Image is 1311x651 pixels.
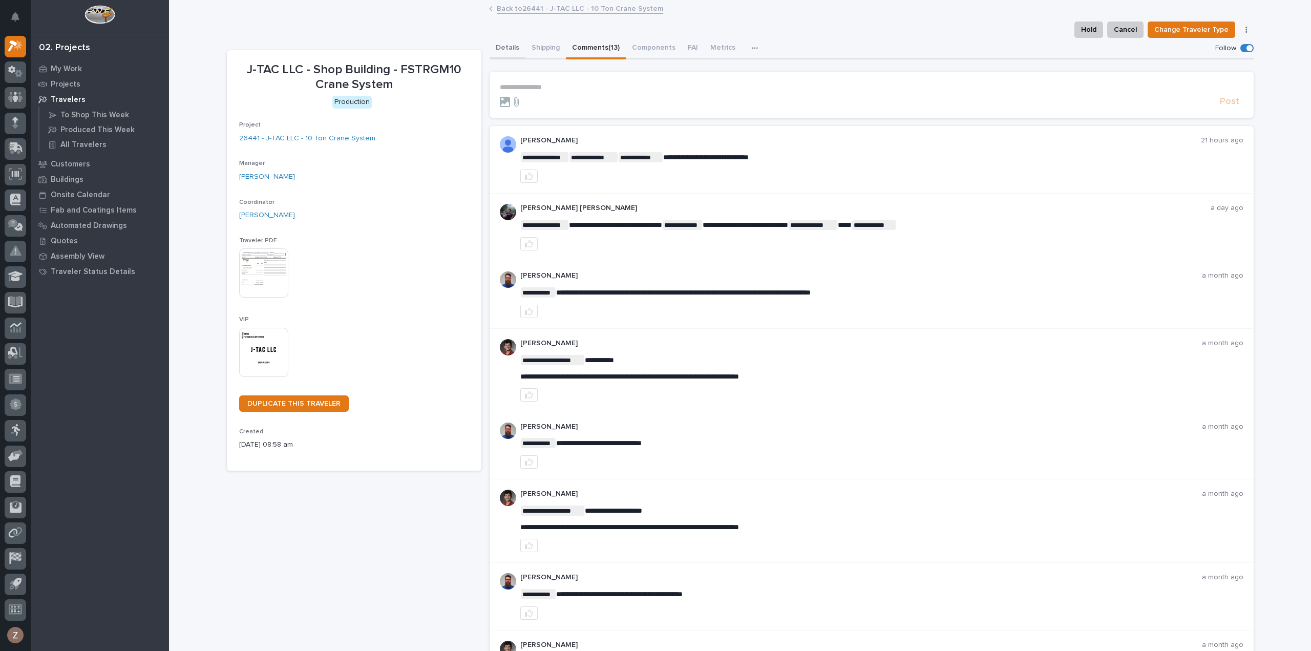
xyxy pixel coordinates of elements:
[39,137,169,152] a: All Travelers
[31,172,169,187] a: Buildings
[520,573,1202,582] p: [PERSON_NAME]
[1081,24,1096,36] span: Hold
[31,248,169,264] a: Assembly View
[1202,641,1243,649] p: a month ago
[332,96,372,109] div: Production
[520,388,538,402] button: like this post
[239,122,261,128] span: Project
[1074,22,1103,38] button: Hold
[1202,573,1243,582] p: a month ago
[51,237,78,246] p: Quotes
[51,175,83,184] p: Buildings
[13,12,26,29] div: Notifications
[1154,24,1229,36] span: Change Traveler Type
[520,423,1202,431] p: [PERSON_NAME]
[520,606,538,620] button: like this post
[520,204,1211,213] p: [PERSON_NAME] [PERSON_NAME]
[520,641,1202,649] p: [PERSON_NAME]
[247,400,341,407] span: DUPLICATE THIS TRAVELER
[60,125,135,135] p: Produced This Week
[51,267,135,277] p: Traveler Status Details
[31,92,169,107] a: Travelers
[500,573,516,590] img: 6hTokn1ETDGPf9BPokIQ
[1114,24,1137,36] span: Cancel
[239,238,277,244] span: Traveler PDF
[239,62,469,92] p: J-TAC LLC - Shop Building - FSTRGM10 Crane System
[520,136,1201,145] p: [PERSON_NAME]
[1216,96,1243,108] button: Post
[60,140,107,150] p: All Travelers
[500,490,516,506] img: ROij9lOReuV7WqYxWfnW
[51,80,80,89] p: Projects
[31,218,169,233] a: Automated Drawings
[239,317,249,323] span: VIP
[500,339,516,355] img: ROij9lOReuV7WqYxWfnW
[5,624,26,646] button: users-avatar
[239,133,375,144] a: 26441 - J-TAC LLC - 10 Ton Crane System
[520,490,1202,498] p: [PERSON_NAME]
[239,210,295,221] a: [PERSON_NAME]
[31,264,169,279] a: Traveler Status Details
[1202,490,1243,498] p: a month ago
[5,6,26,28] button: Notifications
[51,221,127,230] p: Automated Drawings
[500,136,516,153] img: AOh14Gjn3BYdNC5pOMCl7OXTW03sj8FStISf1FOxee1lbw=s96-c
[51,206,137,215] p: Fab and Coatings Items
[520,455,538,469] button: like this post
[60,111,129,120] p: To Shop This Week
[51,65,82,74] p: My Work
[39,122,169,137] a: Produced This Week
[1215,44,1236,53] p: Follow
[239,199,274,205] span: Coordinator
[1201,136,1243,145] p: 21 hours ago
[520,539,538,552] button: like this post
[1107,22,1144,38] button: Cancel
[51,252,104,261] p: Assembly View
[520,305,538,318] button: like this post
[39,43,90,54] div: 02. Projects
[1202,339,1243,348] p: a month ago
[239,160,265,166] span: Manager
[239,395,349,412] a: DUPLICATE THIS TRAVELER
[39,108,169,122] a: To Shop This Week
[51,95,86,104] p: Travelers
[31,61,169,76] a: My Work
[490,38,525,59] button: Details
[31,76,169,92] a: Projects
[51,160,90,169] p: Customers
[520,237,538,250] button: like this post
[51,191,110,200] p: Onsite Calendar
[31,156,169,172] a: Customers
[1202,271,1243,280] p: a month ago
[84,5,115,24] img: Workspace Logo
[1202,423,1243,431] p: a month ago
[525,38,566,59] button: Shipping
[1211,204,1243,213] p: a day ago
[500,423,516,439] img: 6hTokn1ETDGPf9BPokIQ
[31,187,169,202] a: Onsite Calendar
[682,38,704,59] button: FAI
[1148,22,1235,38] button: Change Traveler Type
[500,204,516,220] img: J6irDCNTStG5Atnk4v9O
[497,2,663,14] a: Back to26441 - J-TAC LLC - 10 Ton Crane System
[520,271,1202,280] p: [PERSON_NAME]
[239,429,263,435] span: Created
[520,170,538,183] button: like this post
[500,271,516,288] img: 6hTokn1ETDGPf9BPokIQ
[566,38,626,59] button: Comments (13)
[626,38,682,59] button: Components
[520,339,1202,348] p: [PERSON_NAME]
[239,439,469,450] p: [DATE] 08:58 am
[1220,96,1239,108] span: Post
[31,202,169,218] a: Fab and Coatings Items
[704,38,742,59] button: Metrics
[31,233,169,248] a: Quotes
[239,172,295,182] a: [PERSON_NAME]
